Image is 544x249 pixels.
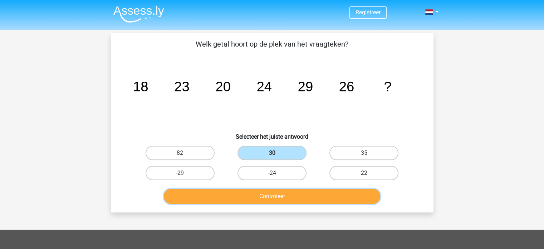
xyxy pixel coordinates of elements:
[329,146,398,160] label: 35
[339,79,354,94] tspan: 26
[329,166,398,180] label: 22
[164,189,380,204] button: Controleer
[146,166,215,180] label: -29
[122,128,422,140] h6: Selecteer het juiste antwoord
[122,39,422,49] p: Welk getal hoort op de plek van het vraagteken?
[133,79,148,94] tspan: 18
[384,79,391,94] tspan: ?
[215,79,231,94] tspan: 20
[113,6,164,23] img: Assessly
[256,79,272,94] tspan: 24
[146,146,215,160] label: 82
[237,146,307,160] label: 30
[356,9,381,16] a: Registreer
[298,79,313,94] tspan: 29
[237,166,307,180] label: -24
[174,79,190,94] tspan: 23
